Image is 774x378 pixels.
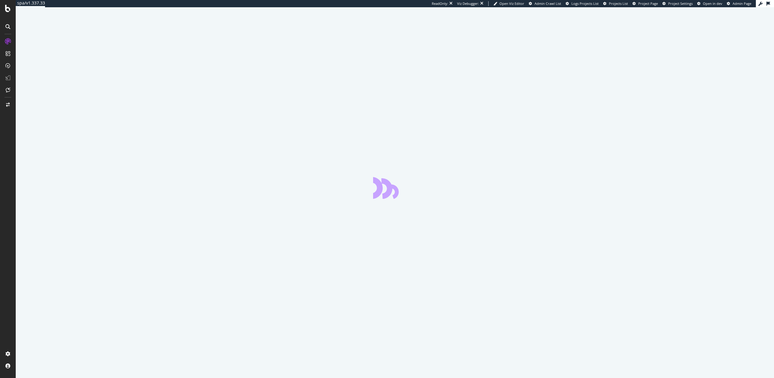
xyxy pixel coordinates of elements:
[493,1,524,6] a: Open Viz Editor
[638,1,658,6] span: Project Page
[697,1,722,6] a: Open in dev
[432,1,448,6] div: ReadOnly:
[373,177,417,199] div: animation
[633,1,658,6] a: Project Page
[499,1,524,6] span: Open Viz Editor
[535,1,561,6] span: Admin Crawl List
[529,1,561,6] a: Admin Crawl List
[566,1,599,6] a: Logs Projects List
[727,1,751,6] a: Admin Page
[609,1,628,6] span: Projects List
[662,1,693,6] a: Project Settings
[733,1,751,6] span: Admin Page
[571,1,599,6] span: Logs Projects List
[703,1,722,6] span: Open in dev
[668,1,693,6] span: Project Settings
[457,1,479,6] div: Viz Debugger:
[603,1,628,6] a: Projects List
